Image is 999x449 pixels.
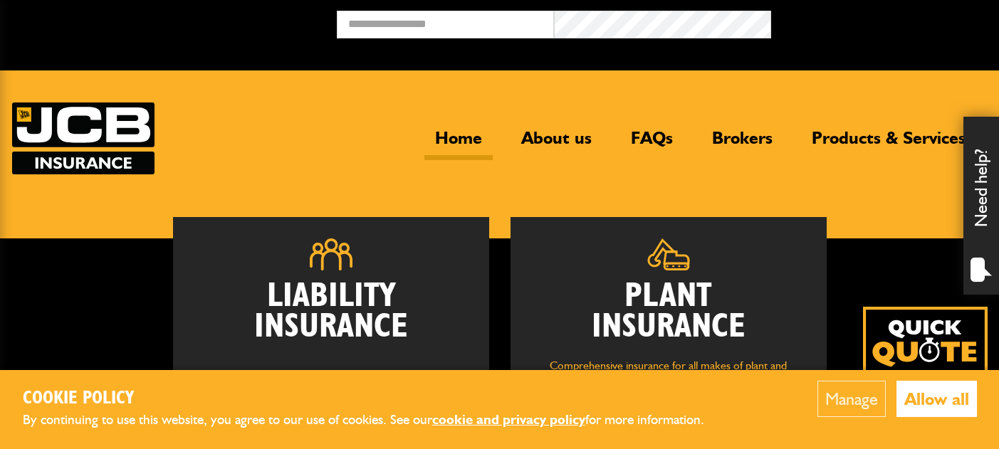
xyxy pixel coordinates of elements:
h2: Liability Insurance [194,281,468,356]
button: Allow all [896,381,977,417]
div: Need help? [963,117,999,295]
a: FAQs [620,127,684,160]
button: Broker Login [771,11,988,33]
h2: Cookie Policy [23,388,728,410]
button: Manage [817,381,886,417]
a: Home [424,127,493,160]
img: Quick Quote [863,307,988,431]
img: JCB Insurance Services logo [12,102,155,174]
a: Products & Services [801,127,976,160]
a: About us [511,127,602,160]
h2: Plant Insurance [532,281,805,342]
a: Get your insurance quote isn just 2-minutes [863,307,988,431]
a: JCB Insurance Services [12,102,155,174]
a: cookie and privacy policy [432,411,585,428]
p: By continuing to use this website, you agree to our use of cookies. See our for more information. [23,409,728,431]
p: Comprehensive insurance for all makes of plant and machinery, including owned and hired in equipm... [532,356,805,429]
a: Brokers [701,127,783,160]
